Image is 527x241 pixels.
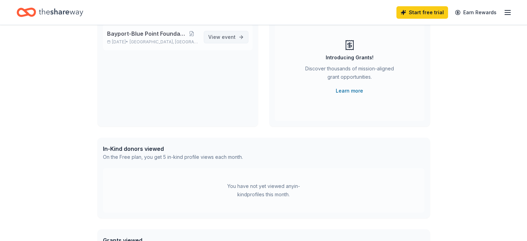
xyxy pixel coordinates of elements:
[302,64,397,84] div: Discover thousands of mission-aligned grant opportunities.
[396,6,448,19] a: Start free trial
[130,39,198,45] span: [GEOGRAPHIC_DATA], [GEOGRAPHIC_DATA]
[107,29,185,38] span: Bayport-Blue Point Foundation
[103,145,243,153] div: In-Kind donors viewed
[451,6,501,19] a: Earn Rewards
[220,182,307,199] div: You have not yet viewed any in-kind profiles this month.
[17,4,83,20] a: Home
[326,53,374,62] div: Introducing Grants!
[204,31,248,43] a: View event
[222,34,236,40] span: event
[208,33,236,41] span: View
[107,39,198,45] p: [DATE] •
[336,87,363,95] a: Learn more
[103,153,243,161] div: On the Free plan, you get 5 in-kind profile views each month.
